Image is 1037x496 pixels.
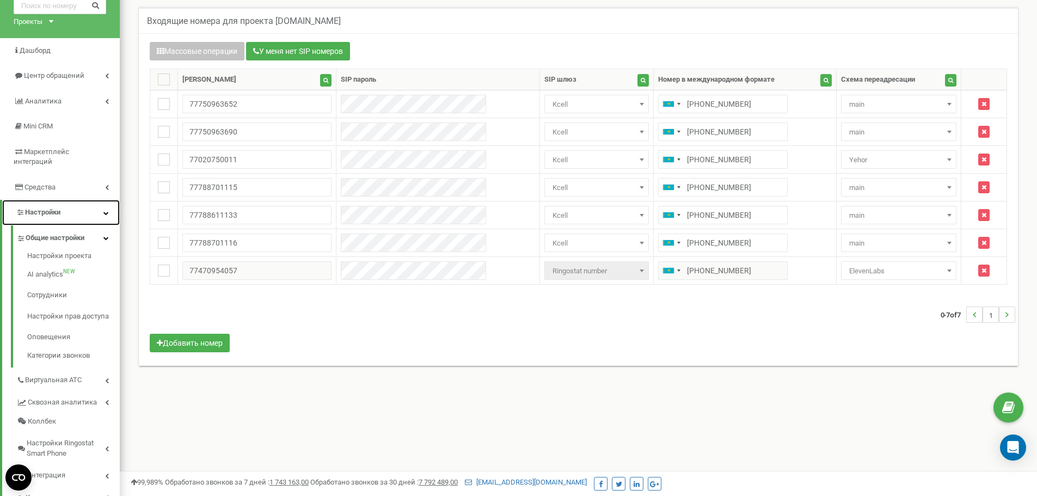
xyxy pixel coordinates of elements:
span: main [845,180,953,195]
span: Kcell [544,150,649,169]
span: ElevenLabs [841,261,956,280]
input: 8 (771) 000 9998 [658,234,788,252]
span: main [845,208,953,223]
div: Telephone country code [659,262,684,279]
span: Сквозная аналитика [28,397,97,408]
input: 8 (771) 000 9998 [658,150,788,169]
span: 0-7 7 [941,307,966,323]
span: main [841,234,956,252]
a: Оповещения [27,327,120,348]
a: [EMAIL_ADDRESS][DOMAIN_NAME] [465,478,587,486]
a: Сотрудники [27,285,120,306]
a: Настройки Ringostat Smart Phone [16,431,120,463]
div: Telephone country code [659,123,684,140]
span: main [845,125,953,140]
span: Kcell [548,125,645,140]
span: 99,989% [131,478,163,486]
div: Telephone country code [659,234,684,252]
a: Коллбек [16,412,120,431]
span: ElevenLabs [845,264,953,279]
a: Настройки проекта [27,251,120,264]
u: 7 792 489,00 [419,478,458,486]
span: main [841,178,956,197]
span: Дашборд [20,46,51,54]
div: Схема переадресации [841,75,915,85]
button: Open CMP widget [5,464,32,491]
span: Коллбек [28,417,56,427]
span: Центр обращений [24,71,84,79]
div: [PERSON_NAME] [182,75,236,85]
span: Настройки [25,208,60,216]
span: Ringostat number [544,261,649,280]
span: Yehor [845,152,953,168]
input: 8 (771) 000 9998 [658,261,788,280]
span: Kcell [544,123,649,141]
span: Настройки Ringostat Smart Phone [27,438,105,458]
a: Категории звонков [27,348,120,361]
span: Общие настройки [26,233,84,243]
div: Open Intercom Messenger [1000,434,1026,461]
li: 1 [983,307,999,323]
button: Добавить номер [150,334,230,352]
div: Telephone country code [659,179,684,196]
button: Массовые операции [150,42,244,60]
span: main [841,123,956,141]
input: 8 (771) 000 9998 [658,178,788,197]
a: Общие настройки [16,225,120,248]
div: Проекты [14,17,42,27]
h5: Входящие номера для проекта [DOMAIN_NAME] [147,16,341,26]
a: Интеграция [16,463,120,485]
span: Средства [24,183,56,191]
span: Kcell [544,206,649,224]
div: Telephone country code [659,151,684,168]
input: 8 (771) 000 9998 [658,95,788,113]
th: SIP пароль [336,69,540,90]
span: Аналитика [25,97,62,105]
div: Telephone country code [659,206,684,224]
span: Обработано звонков за 7 дней : [165,478,309,486]
div: SIP шлюз [544,75,576,85]
u: 1 743 163,00 [269,478,309,486]
span: main [841,95,956,113]
input: 8 (771) 000 9998 [658,123,788,141]
span: Mini CRM [23,122,53,130]
div: Номер в международном формате [658,75,775,85]
span: Yehor [841,150,956,169]
span: main [841,206,956,224]
span: Kcell [548,180,645,195]
span: Kcell [548,208,645,223]
span: of [950,310,957,320]
span: Интеграция [27,470,65,481]
span: Ringostat number [548,264,645,279]
span: main [845,97,953,112]
span: Маркетплейс интеграций [14,148,69,166]
span: Kcell [544,234,649,252]
button: У меня нет SIP номеров [246,42,350,60]
a: AI analyticsNEW [27,264,120,285]
span: Kcell [548,152,645,168]
span: Kcell [544,178,649,197]
a: Настройки прав доступа [27,306,120,327]
div: Telephone country code [659,95,684,113]
a: Виртуальная АТС [16,368,120,390]
input: 8 (771) 000 9998 [658,206,788,224]
span: Виртуальная АТС [25,375,82,385]
span: Обработано звонков за 30 дней : [310,478,458,486]
span: Kcell [548,97,645,112]
a: Настройки [2,200,120,225]
span: Kcell [548,236,645,251]
a: Сквозная аналитика [16,390,120,412]
span: Kcell [544,95,649,113]
nav: ... [941,296,1015,334]
span: main [845,236,953,251]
